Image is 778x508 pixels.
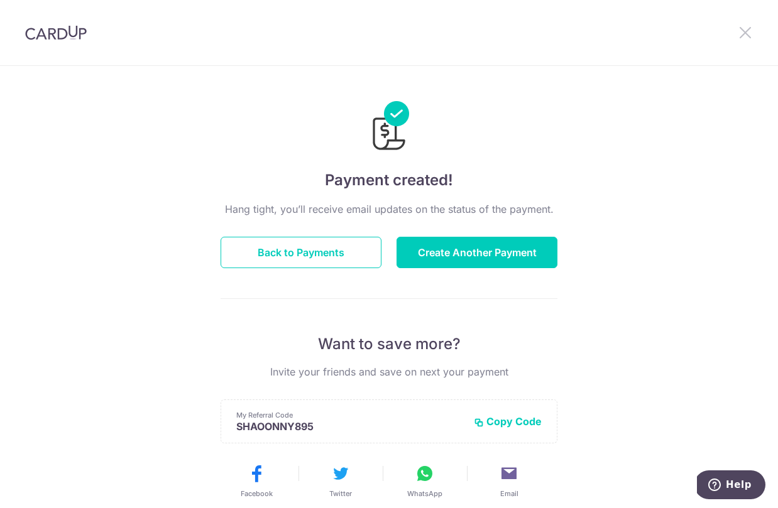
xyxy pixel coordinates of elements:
img: CardUp [25,25,87,40]
button: Create Another Payment [397,237,557,268]
img: Payments [369,101,409,154]
h4: Payment created! [221,169,557,192]
span: Facebook [241,489,273,499]
p: Want to save more? [221,334,557,354]
p: SHAOONNY895 [236,420,464,433]
button: Twitter [304,463,378,499]
button: WhatsApp [388,463,462,499]
span: Twitter [329,489,352,499]
button: Copy Code [474,415,542,428]
p: Invite your friends and save on next your payment [221,364,557,379]
button: Back to Payments [221,237,381,268]
p: My Referral Code [236,410,464,420]
button: Email [472,463,546,499]
p: Hang tight, you’ll receive email updates on the status of the payment. [221,202,557,217]
span: WhatsApp [407,489,442,499]
span: Email [500,489,518,499]
iframe: Opens a widget where you can find more information [697,470,765,502]
button: Facebook [219,463,293,499]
